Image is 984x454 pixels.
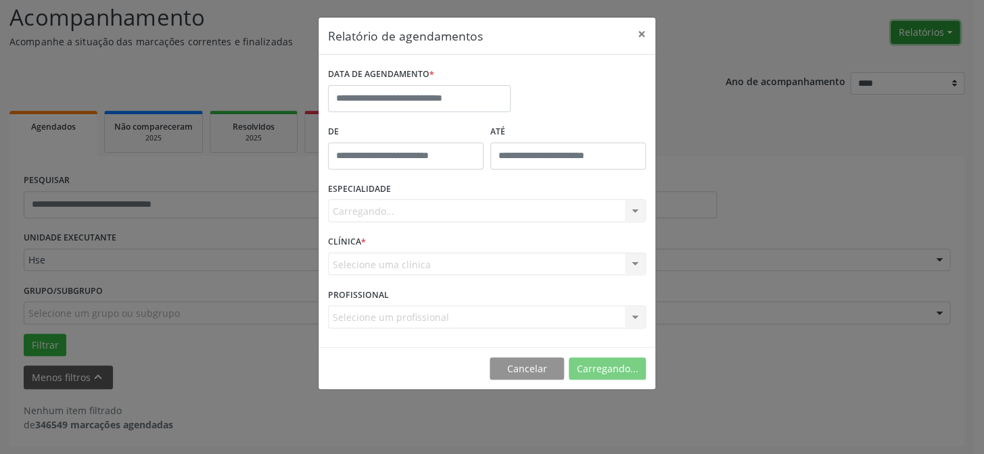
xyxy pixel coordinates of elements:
label: PROFISSIONAL [328,284,389,305]
label: CLÍNICA [328,232,366,253]
button: Cancelar [490,357,564,380]
button: Close [628,18,655,51]
h5: Relatório de agendamentos [328,27,483,45]
label: De [328,122,484,143]
label: ATÉ [490,122,646,143]
label: ESPECIALIDADE [328,179,391,200]
button: Carregando... [569,357,646,380]
label: DATA DE AGENDAMENTO [328,64,434,85]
